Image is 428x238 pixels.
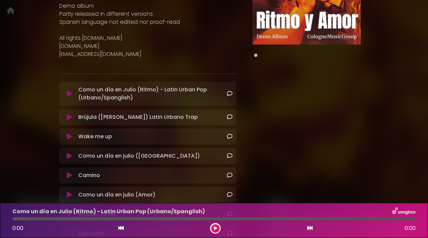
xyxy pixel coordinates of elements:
[59,34,236,42] p: All rights [DOMAIN_NAME]
[12,224,23,232] span: 0:00
[78,152,200,160] p: Como un día en julio ([GEOGRAPHIC_DATA])
[59,50,236,58] p: [EMAIL_ADDRESS][DOMAIN_NAME]
[59,18,236,26] p: Spanish language not edited nor proof-read
[78,171,100,179] p: Camino
[78,113,198,121] p: Brújula ([PERSON_NAME]) Latin Urbano Trap
[405,224,416,232] span: 0:00
[78,86,227,102] p: Como un día en Julio (Ritmo) - Latin Urban Pop (Urbano/Spanglish)
[59,2,236,10] p: Demo album
[78,133,112,141] p: Wake me up
[12,208,205,216] p: Como un día en Julio (Ritmo) - Latin Urban Pop (Urbano/Spanglish)
[78,191,155,199] p: Como un día en julio (Amor)
[59,10,236,18] p: Partly released in different versions
[392,207,416,216] img: songbox-logo-white.png
[59,42,236,50] p: [DOMAIN_NAME]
